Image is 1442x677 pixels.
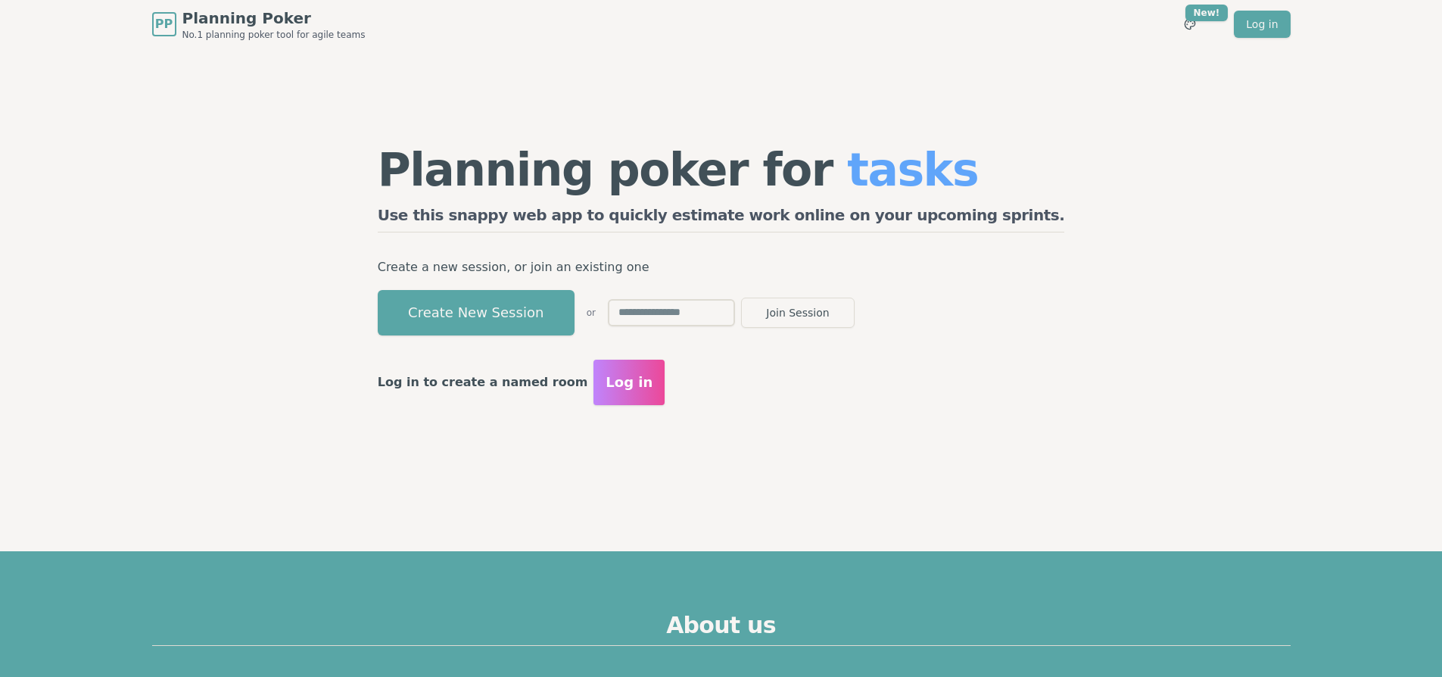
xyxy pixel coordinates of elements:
span: Log in [606,372,652,393]
a: PPPlanning PokerNo.1 planning poker tool for agile teams [152,8,366,41]
p: Create a new session, or join an existing one [378,257,1065,278]
div: New! [1185,5,1229,21]
h2: About us [152,612,1291,646]
span: tasks [847,143,978,196]
button: Create New Session [378,290,575,335]
h2: Use this snappy web app to quickly estimate work online on your upcoming sprints. [378,204,1065,232]
p: Log in to create a named room [378,372,588,393]
span: No.1 planning poker tool for agile teams [182,29,366,41]
h1: Planning poker for [378,147,1065,192]
a: Log in [1234,11,1290,38]
button: Join Session [741,298,855,328]
span: or [587,307,596,319]
button: New! [1176,11,1204,38]
span: Planning Poker [182,8,366,29]
button: Log in [593,360,665,405]
span: PP [155,15,173,33]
